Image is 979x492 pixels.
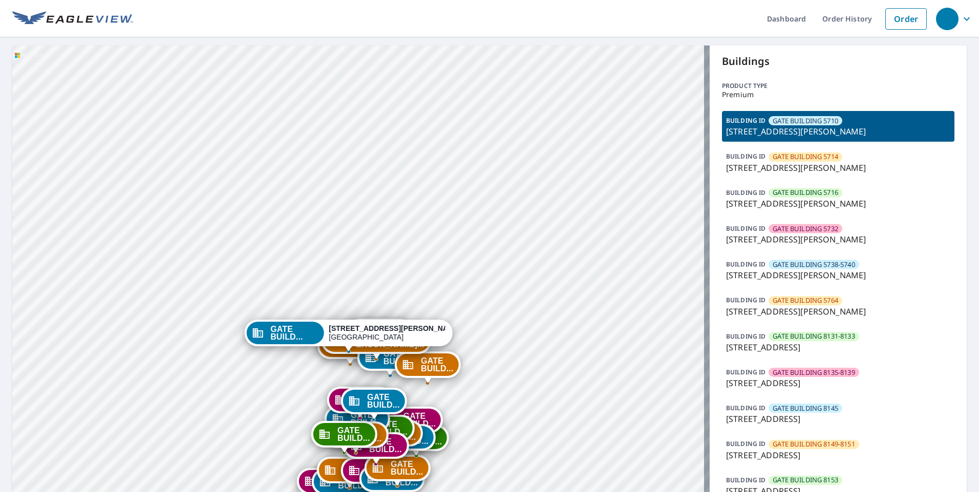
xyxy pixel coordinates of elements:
[343,432,409,464] div: Dropped pin, building GATE BUILDING 8219-8221, Commercial property, 8221 Southwestern Blvd Dallas...
[384,424,449,456] div: Dropped pin, building GATE BUILDING 8201, Commercial property, 8201 Southwestern Blvd Dallas, TX ...
[329,324,461,332] strong: [STREET_ADDRESS][PERSON_NAME]
[384,350,416,365] span: GATE BUILD...
[337,427,370,442] span: GATE BUILD...
[395,351,460,383] div: Dropped pin, building GATE BUILDING 5764, Commercial property, 5760 Caruth Haven Ln Dallas, TX 75206
[12,11,133,27] img: EV Logo
[773,439,855,449] span: GATE BUILDING 8149-8151
[726,152,765,161] p: BUILDING ID
[384,426,416,441] span: GATE BUILD...
[773,475,838,485] span: GATE BUILDING 8153
[341,388,407,419] div: Dropped pin, building GATE BUILDING 8277, Commercial property, 8277 Southwestern Blvd Dallas, TX ...
[722,54,954,69] p: Buildings
[327,387,393,418] div: Dropped pin, building GATE BUILDING 8275, Commercial property, 8275 Southwestern Blvd Dallas, TX ...
[726,296,765,304] p: BUILDING ID
[726,116,765,125] p: BUILDING ID
[773,368,855,377] span: GATE BUILDING 8135-8139
[726,377,950,389] p: [STREET_ADDRESS]
[726,188,765,197] p: BUILDING ID
[726,260,765,269] p: BUILDING ID
[338,474,370,489] span: GATE BUILD...
[773,188,838,197] span: GATE BUILDING 5716
[726,368,765,376] p: BUILDING ID
[773,296,838,305] span: GATE BUILDING 5764
[722,91,954,99] p: Premium
[349,427,381,442] span: GATE BUILD...
[375,420,407,436] span: GATE BUILD...
[349,415,414,446] div: Dropped pin, building GATE BUILDING 8215, Commercial property, 8215 Southwestern Blvd Dallas, TX ...
[885,8,927,30] a: Order
[369,438,401,453] span: GATE BUILD...
[726,449,950,461] p: [STREET_ADDRESS]
[726,439,765,448] p: BUILDING ID
[726,269,950,281] p: [STREET_ADDRESS][PERSON_NAME]
[773,152,838,162] span: GATE BUILDING 5714
[726,197,950,210] p: [STREET_ADDRESS][PERSON_NAME]
[726,305,950,318] p: [STREET_ADDRESS][PERSON_NAME]
[773,260,855,270] span: GATE BUILDING 5738-5740
[726,413,950,425] p: [STREET_ADDRESS]
[370,424,436,456] div: Dropped pin, building GATE BUILDING 8205, Commercial property, 8205 Southwestern Blvd Dallas, TX ...
[357,344,423,376] div: Dropped pin, building GATE BUILDING 5738-5740, Commercial property, 5710 Caruth Haven Ln Dallas, ...
[726,332,765,341] p: BUILDING ID
[773,331,855,341] span: GATE BUILDING 8131-8133
[367,393,399,409] span: GATE BUILD...
[244,320,453,351] div: Dropped pin, building GATE BUILDING 5710, Commercial property, 5704 Caruth Haven Ln Dallas, TX 75206
[726,233,950,245] p: [STREET_ADDRESS][PERSON_NAME]
[726,224,765,233] p: BUILDING ID
[722,81,954,91] p: Product type
[365,455,430,486] div: Dropped pin, building GATE BUILDING 8171-8173, Commercial property, 8219 Southwestern Blvd Dallas...
[311,421,377,453] div: Dropped pin, building GATE BUILDING 8241-8243, Commercial property, 8241 Southwestern Blvd Dallas...
[396,430,429,445] span: GATE BUILD...
[391,460,423,476] span: GATE BUILD...
[726,341,950,353] p: [STREET_ADDRESS]
[773,404,838,413] span: GATE BUILDING 8145
[421,357,453,372] span: GATE BUILD...
[726,476,765,484] p: BUILDING ID
[357,420,423,452] div: Dropped pin, building GATE BUILDING 8209, Commercial property, 8209 Southwestern Blvd Dallas, TX ...
[726,125,950,138] p: [STREET_ADDRESS][PERSON_NAME]
[726,162,950,174] p: [STREET_ADDRESS][PERSON_NAME]
[347,319,413,350] div: Dropped pin, building GATE BUILDING 5732, Commercial property, 5739 Caruth Haven Ln Dallas, TX 75206
[403,412,436,428] span: GATE BUILD...
[329,324,445,342] div: [GEOGRAPHIC_DATA]
[386,471,418,486] span: GATE BUILD...
[773,224,838,234] span: GATE BUILDING 5732
[323,421,389,453] div: Dropped pin, building GATE BUILDING 8231-8233, Commercial property, 8233 Southwestern Blvd Dallas...
[726,404,765,412] p: BUILDING ID
[270,325,318,341] span: GATE BUILD...
[325,406,390,437] div: Dropped pin, building GATE BUILDING 8227, Commercial property, 8227 Southwestern Blvd Dallas, TX ...
[773,116,838,126] span: GATE BUILDING 5710
[341,457,407,489] div: Dropped pin, building GATE BUILDING 8159-8161, Commercial property, 8135 Southwestern Blvd Dallas...
[316,457,382,488] div: Dropped pin, building GATE BUILDING 8149-8151, Commercial property, 8131 Southwestern Blvd Dallas...
[377,407,443,438] div: Dropped pin, building GATE BUILDING 8203, Commercial property, 8203 Southwestern Blvd Dallas, TX ...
